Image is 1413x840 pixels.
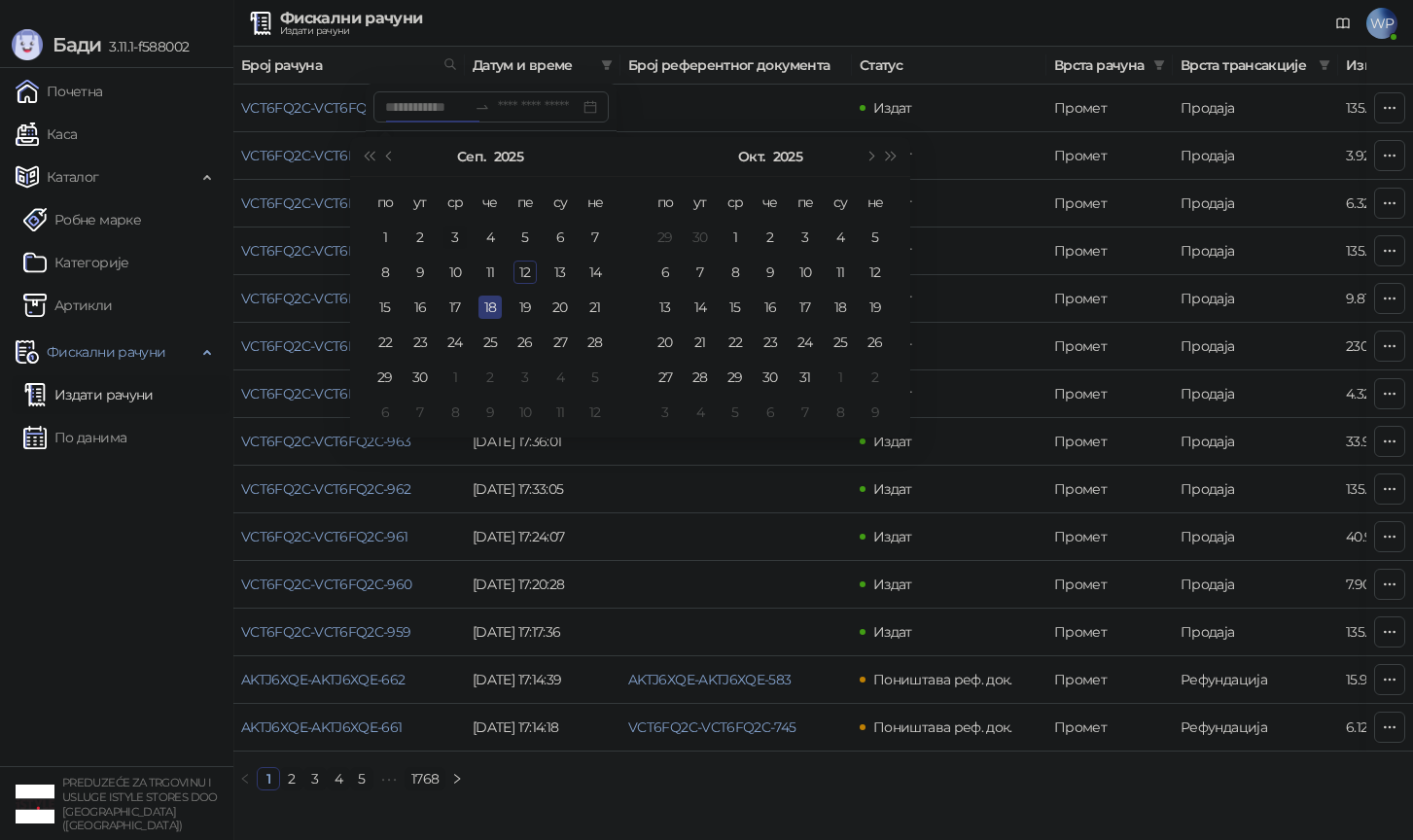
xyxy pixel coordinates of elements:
[23,286,113,325] a: ArtikliАртикли
[759,401,782,424] div: 6
[1181,54,1311,76] span: Врста трансакције
[689,226,712,249] div: 30
[873,242,912,260] span: Издат
[578,290,613,325] td: 2025-09-21
[473,220,508,255] td: 2025-09-04
[829,366,852,389] div: 1
[1327,8,1359,39] a: Документација
[373,366,397,389] div: 29
[864,331,887,354] div: 26
[1173,47,1338,85] th: Врста трансакције
[403,360,438,395] td: 2025-09-30
[473,360,508,395] td: 2025-10-02
[543,255,578,290] td: 2025-09-13
[457,137,485,176] button: Изабери месец
[241,433,411,450] a: VCT6FQ2C-VCT6FQ2C-963
[724,296,747,319] div: 15
[724,331,747,354] div: 22
[788,325,823,360] td: 2025-10-24
[794,296,817,319] div: 17
[548,226,572,249] div: 6
[873,99,912,117] span: Издат
[327,767,350,790] li: 4
[654,226,677,249] div: 29
[445,767,469,790] li: Следећа страна
[718,395,753,430] td: 2025-11-05
[241,147,412,164] a: VCT6FQ2C-VCT6FQ2C-969
[280,767,303,790] li: 2
[858,290,893,325] td: 2025-10-19
[1173,227,1338,275] td: Продаја
[724,401,747,424] div: 5
[543,360,578,395] td: 2025-10-04
[683,220,718,255] td: 2025-09-30
[403,290,438,325] td: 2025-09-16
[513,366,537,389] div: 3
[788,255,823,290] td: 2025-10-10
[233,275,465,323] td: VCT6FQ2C-VCT6FQ2C-966
[328,768,349,789] a: 4
[823,290,858,325] td: 2025-10-18
[718,255,753,290] td: 2025-10-08
[373,226,397,249] div: 1
[241,718,403,736] a: AKTJ6XQE-AKTJ6XQE-661
[1319,59,1330,71] span: filter
[689,331,712,354] div: 21
[753,290,788,325] td: 2025-10-16
[1173,132,1338,180] td: Продаја
[438,395,473,430] td: 2025-10-08
[683,360,718,395] td: 2025-10-28
[1054,54,1146,76] span: Врста рачуна
[473,185,508,220] th: че
[405,767,445,790] li: 1768
[1046,323,1173,370] td: Промет
[794,261,817,284] div: 10
[513,226,537,249] div: 5
[47,332,165,371] span: Фискални рачуни
[773,137,802,176] button: Изабери годину
[508,360,543,395] td: 2025-10-03
[478,296,502,319] div: 18
[823,325,858,360] td: 2025-10-25
[738,137,764,176] button: Изабери месец
[379,137,401,176] button: Претходни месец (PageUp)
[654,331,677,354] div: 20
[583,401,607,424] div: 12
[578,325,613,360] td: 2025-09-28
[368,290,403,325] td: 2025-09-15
[350,767,373,790] li: 5
[403,185,438,220] th: ут
[233,180,465,227] td: VCT6FQ2C-VCT6FQ2C-968
[438,185,473,220] th: ср
[829,331,852,354] div: 25
[788,290,823,325] td: 2025-10-17
[858,185,893,220] th: не
[543,220,578,255] td: 2025-09-06
[1046,275,1173,323] td: Промет
[508,185,543,220] th: пе
[445,767,469,790] button: right
[241,242,411,260] a: VCT6FQ2C-VCT6FQ2C-967
[241,337,411,355] a: VCT6FQ2C-VCT6FQ2C-965
[1046,132,1173,180] td: Промет
[724,261,747,284] div: 8
[873,385,912,402] span: Издат
[873,147,912,164] span: Издат
[620,47,852,85] th: Број референтног документа
[443,226,467,249] div: 3
[648,325,683,360] td: 2025-10-20
[1173,370,1338,418] td: Продаја
[241,671,406,688] a: AKTJ6XQE-AKTJ6XQE-662
[478,261,502,284] div: 11
[373,331,397,354] div: 22
[368,255,403,290] td: 2025-09-08
[873,194,912,212] span: Издат
[241,290,412,307] a: VCT6FQ2C-VCT6FQ2C-966
[1173,418,1338,466] td: Продаја
[724,226,747,249] div: 1
[648,220,683,255] td: 2025-09-29
[1173,323,1338,370] td: Продаја
[241,576,412,593] a: VCT6FQ2C-VCT6FQ2C-960
[788,395,823,430] td: 2025-11-07
[438,290,473,325] td: 2025-09-17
